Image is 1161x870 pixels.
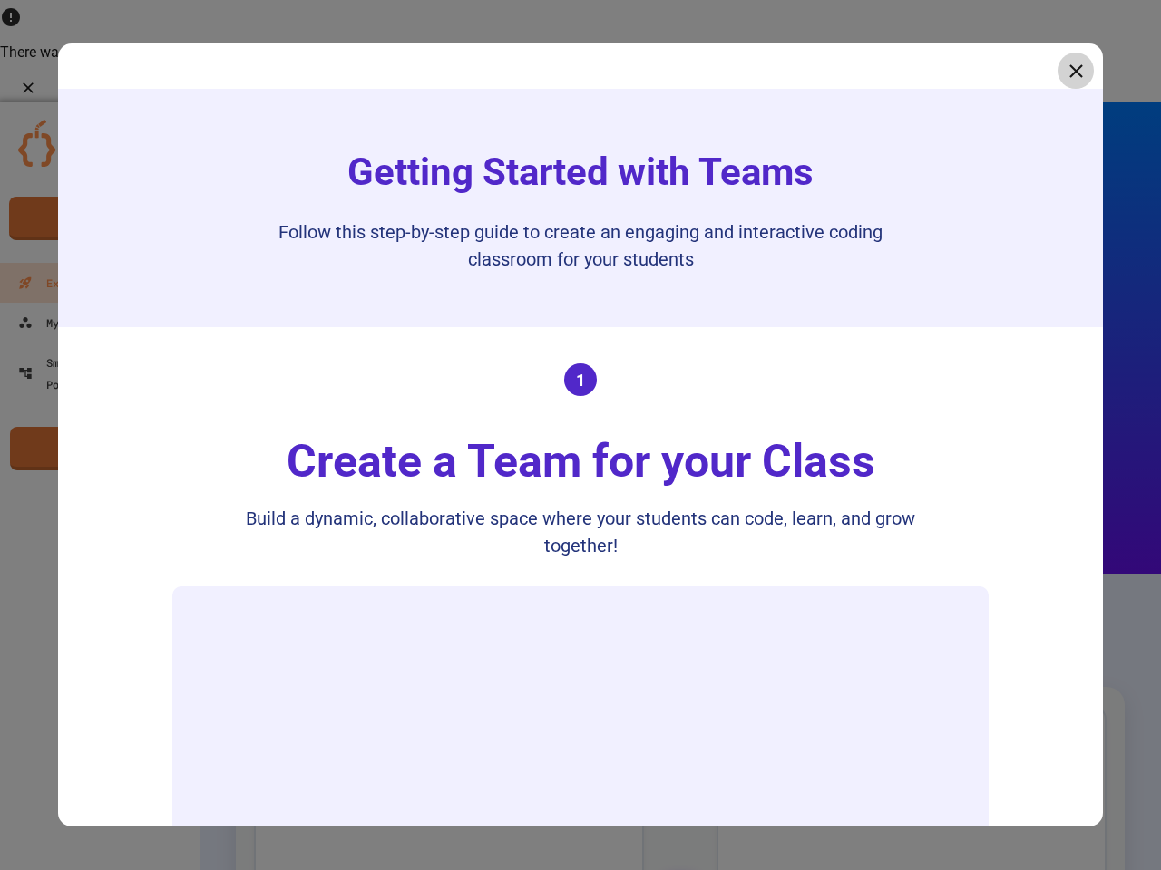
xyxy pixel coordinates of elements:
[329,143,832,200] h1: Getting Started with Teams
[564,363,597,396] div: 1
[268,428,893,496] div: Create a Team for your Class
[218,505,943,559] div: Build a dynamic, collaborative space where your students can code, learn, and grow together!
[218,218,943,273] p: Follow this step-by-step guide to create an engaging and interactive coding classroom for your st...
